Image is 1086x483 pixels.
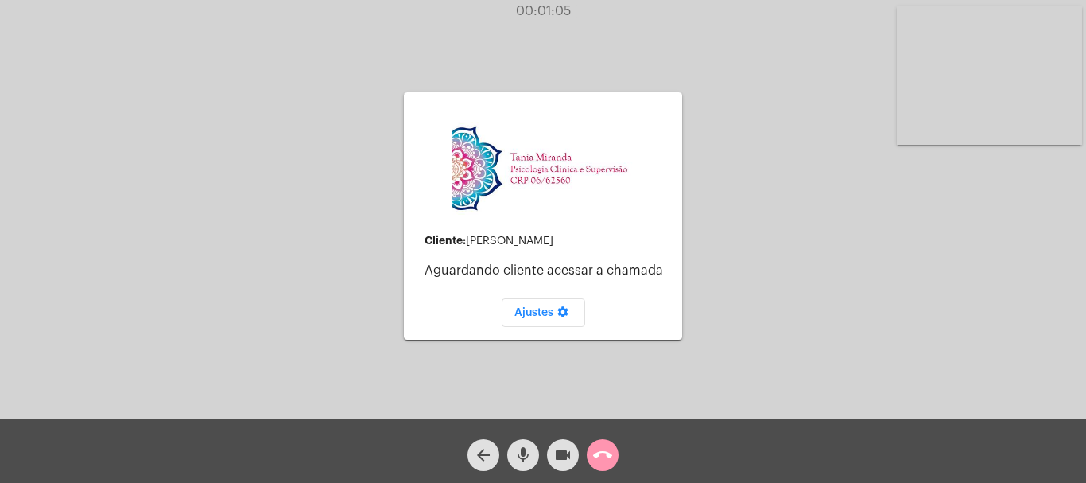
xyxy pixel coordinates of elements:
span: Ajustes [514,307,572,318]
div: [PERSON_NAME] [425,235,669,247]
mat-icon: videocam [553,446,572,465]
mat-icon: settings [553,306,572,325]
mat-icon: arrow_back [474,446,493,465]
button: Ajustes [502,298,585,327]
strong: Cliente: [425,235,466,246]
p: Aguardando cliente acessar a chamada [425,263,669,278]
img: 82f91219-cc54-a9e9-c892-318f5ec67ab1.jpg [452,122,634,215]
span: 00:01:05 [516,5,571,18]
mat-icon: call_end [593,446,612,465]
mat-icon: mic [514,446,533,465]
